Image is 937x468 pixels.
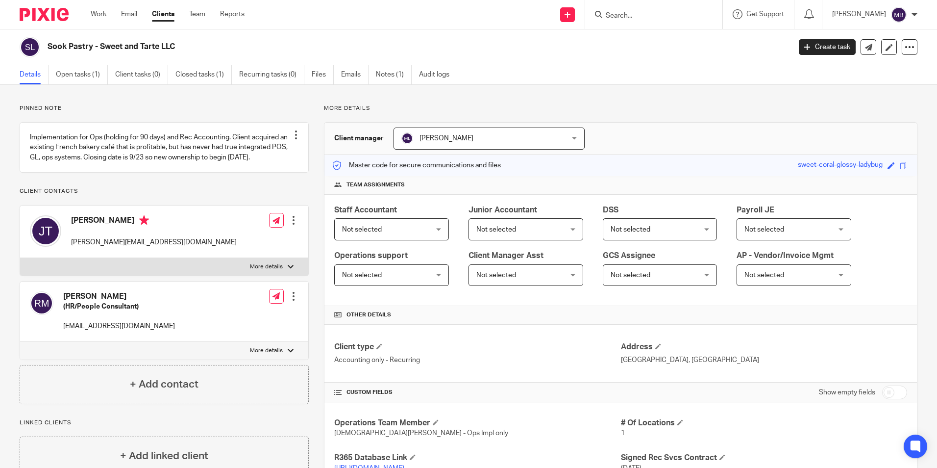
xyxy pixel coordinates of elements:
img: svg%3E [401,132,413,144]
a: Client tasks (0) [115,65,168,84]
p: [EMAIL_ADDRESS][DOMAIN_NAME] [63,321,175,331]
input: Search [605,12,693,21]
span: GCS Assignee [603,252,655,260]
img: svg%3E [30,215,61,247]
a: Emails [341,65,369,84]
span: 1 [621,430,625,437]
a: Details [20,65,49,84]
p: More details [324,104,917,112]
span: Not selected [744,226,784,233]
a: Work [91,9,106,19]
img: svg%3E [30,291,53,315]
p: [GEOGRAPHIC_DATA], [GEOGRAPHIC_DATA] [621,355,907,365]
a: Files [312,65,334,84]
h4: Address [621,342,907,352]
h4: CUSTOM FIELDS [334,389,620,396]
label: Show empty fields [819,388,875,397]
h4: + Add linked client [120,448,208,464]
a: Recurring tasks (0) [239,65,304,84]
a: Email [121,9,137,19]
span: Client Manager Asst [468,252,543,260]
h4: [PERSON_NAME] [71,215,237,228]
p: Accounting only - Recurring [334,355,620,365]
h4: Signed Rec Svcs Contract [621,453,907,463]
span: Get Support [746,11,784,18]
h5: (HR/People Consultant) [63,302,175,312]
span: Operations support [334,252,408,260]
a: Reports [220,9,245,19]
img: svg%3E [20,37,40,57]
span: Not selected [476,226,516,233]
p: More details [250,347,283,355]
a: Create task [799,39,856,55]
div: sweet-coral-glossy-ladybug [798,160,883,171]
span: Not selected [342,226,382,233]
span: Team assignments [346,181,405,189]
h2: Sook Pastry - Sweet and Tarte LLC [48,42,637,52]
h4: Client type [334,342,620,352]
p: [PERSON_NAME] [832,9,886,19]
span: Payroll JE [737,206,774,214]
a: Audit logs [419,65,457,84]
p: Client contacts [20,187,309,195]
p: Linked clients [20,419,309,427]
span: [DEMOGRAPHIC_DATA][PERSON_NAME] - Ops Impl only [334,430,508,437]
h3: Client manager [334,133,384,143]
a: Closed tasks (1) [175,65,232,84]
img: svg%3E [891,7,907,23]
span: Not selected [611,272,650,279]
span: Staff Accountant [334,206,397,214]
i: Primary [139,215,149,225]
h4: # Of Locations [621,418,907,428]
span: [PERSON_NAME] [419,135,473,142]
span: Not selected [611,226,650,233]
img: Pixie [20,8,69,21]
a: Notes (1) [376,65,412,84]
h4: + Add contact [130,377,198,392]
span: Not selected [744,272,784,279]
span: Other details [346,311,391,319]
span: Not selected [476,272,516,279]
p: Pinned note [20,104,309,112]
span: Junior Accountant [468,206,537,214]
a: Clients [152,9,174,19]
span: DSS [603,206,618,214]
a: Team [189,9,205,19]
span: Not selected [342,272,382,279]
a: Open tasks (1) [56,65,108,84]
span: AP - Vendor/Invoice Mgmt [737,252,834,260]
p: [PERSON_NAME][EMAIL_ADDRESS][DOMAIN_NAME] [71,237,237,247]
h4: R365 Database Link [334,453,620,463]
h4: [PERSON_NAME] [63,291,175,302]
h4: Operations Team Member [334,418,620,428]
p: More details [250,263,283,271]
p: Master code for secure communications and files [332,160,501,170]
